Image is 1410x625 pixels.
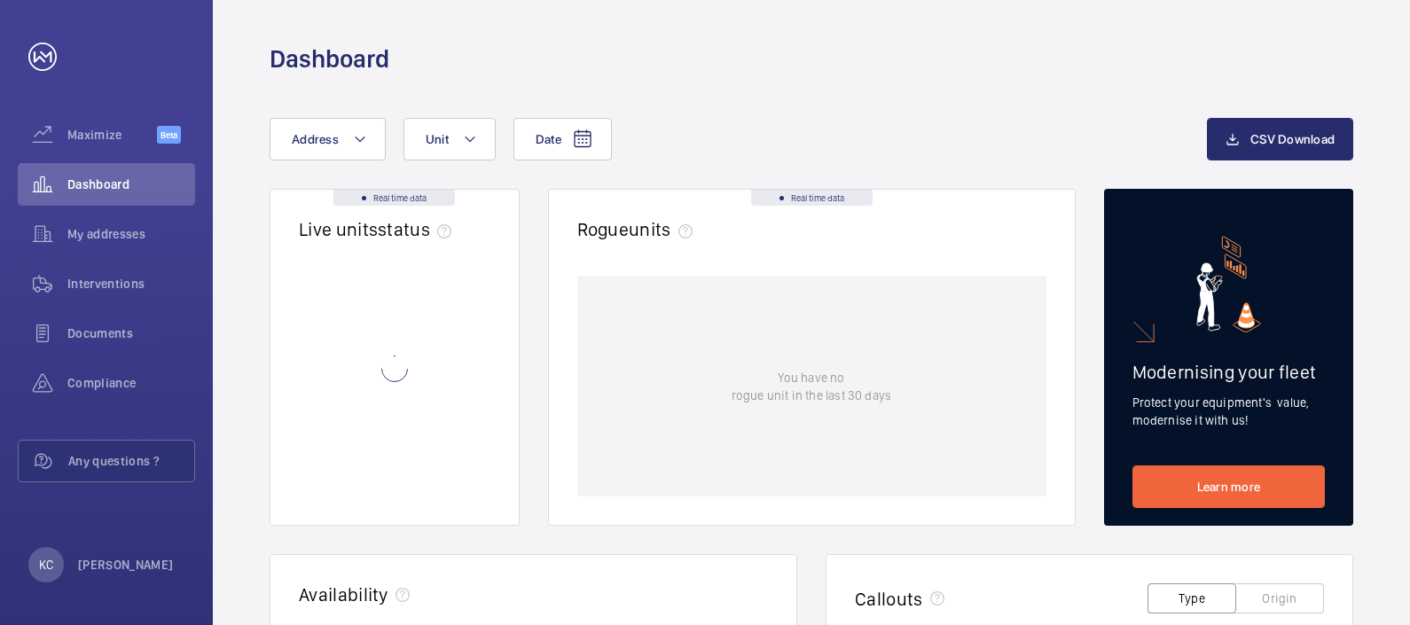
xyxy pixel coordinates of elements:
span: status [378,218,458,240]
a: Learn more [1132,465,1326,508]
div: Real time data [333,190,455,206]
span: CSV Download [1250,132,1335,146]
p: KC [39,556,53,574]
span: Maximize [67,126,157,144]
span: Documents [67,324,195,342]
span: Beta [157,126,181,144]
h2: Rogue [577,218,700,240]
span: Compliance [67,374,195,392]
button: Type [1148,583,1236,613]
div: Real time data [751,190,873,206]
p: You have no rogue unit in the last 30 days [732,369,891,404]
button: Date [513,118,612,160]
h2: Callouts [855,588,923,610]
span: units [629,218,700,240]
button: Address [270,118,386,160]
button: CSV Download [1207,118,1353,160]
span: Dashboard [67,176,195,193]
p: [PERSON_NAME] [78,556,174,574]
span: My addresses [67,225,195,243]
span: Date [536,132,561,146]
button: Unit [403,118,496,160]
span: Interventions [67,275,195,293]
span: Unit [426,132,449,146]
button: Origin [1235,583,1324,613]
h1: Dashboard [270,43,389,75]
span: Address [292,132,339,146]
h2: Availability [299,583,388,605]
h2: Modernising your fleet [1132,361,1326,383]
p: Protect your equipment's value, modernise it with us! [1132,394,1326,429]
span: Any questions ? [68,452,194,470]
h2: Live units [299,218,458,240]
img: marketing-card.svg [1196,236,1261,332]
